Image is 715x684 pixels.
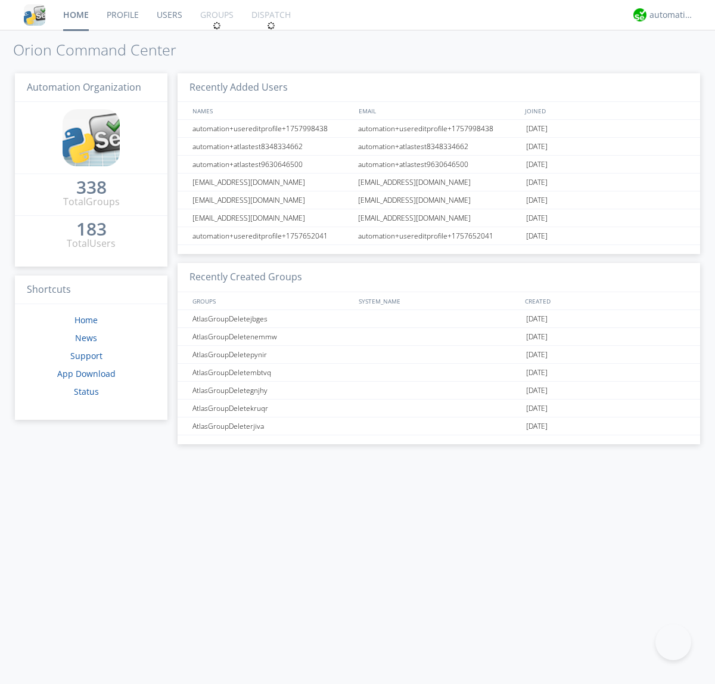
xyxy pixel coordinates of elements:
div: automation+atlastest9630646500 [355,156,523,173]
img: d2d01cd9b4174d08988066c6d424eccd [633,8,646,21]
a: 338 [76,181,107,195]
a: automation+atlastest9630646500automation+atlastest9630646500[DATE] [178,156,700,174]
div: AtlasGroupDeletembtvq [189,364,355,381]
div: AtlasGroupDeletepynir [189,346,355,363]
div: SYSTEM_NAME [356,292,522,309]
div: Total Users [67,237,116,250]
div: [EMAIL_ADDRESS][DOMAIN_NAME] [355,209,523,227]
a: AtlasGroupDeletembtvq[DATE] [178,364,700,382]
a: AtlasGroupDeletegnjhy[DATE] [178,382,700,400]
div: [EMAIL_ADDRESS][DOMAIN_NAME] [189,209,355,227]
a: 183 [76,223,107,237]
a: News [75,332,97,343]
div: automation+atlastest8348334662 [355,138,523,155]
a: automation+atlastest8348334662automation+atlastest8348334662[DATE] [178,138,700,156]
img: spin.svg [213,21,221,30]
a: [EMAIL_ADDRESS][DOMAIN_NAME][EMAIL_ADDRESS][DOMAIN_NAME][DATE] [178,209,700,227]
div: 338 [76,181,107,193]
a: [EMAIL_ADDRESS][DOMAIN_NAME][EMAIL_ADDRESS][DOMAIN_NAME][DATE] [178,191,700,209]
a: AtlasGroupDeletejbges[DATE] [178,310,700,328]
a: AtlasGroupDeletepynir[DATE] [178,346,700,364]
div: automation+usereditprofile+1757998438 [355,120,523,137]
a: AtlasGroupDeletenemmw[DATE] [178,328,700,346]
div: EMAIL [356,102,522,119]
iframe: Toggle Customer Support [655,624,691,660]
a: App Download [57,368,116,379]
span: [DATE] [526,120,548,138]
div: [EMAIL_ADDRESS][DOMAIN_NAME] [189,191,355,209]
span: [DATE] [526,364,548,382]
img: spin.svg [267,21,275,30]
span: [DATE] [526,310,548,328]
div: AtlasGroupDeletekruqr [189,400,355,417]
img: cddb5a64eb264b2086981ab96f4c1ba7 [63,109,120,166]
a: AtlasGroupDeleterjiva[DATE] [178,417,700,435]
div: [EMAIL_ADDRESS][DOMAIN_NAME] [355,174,523,191]
a: Status [74,386,99,397]
span: [DATE] [526,400,548,417]
span: [DATE] [526,417,548,435]
span: [DATE] [526,227,548,245]
span: [DATE] [526,156,548,174]
span: [DATE] [526,191,548,209]
div: automation+usereditprofile+1757998438 [189,120,355,137]
h3: Recently Added Users [178,73,700,103]
span: [DATE] [526,382,548,400]
span: [DATE] [526,346,548,364]
div: [EMAIL_ADDRESS][DOMAIN_NAME] [189,174,355,191]
div: automation+atlastest9630646500 [189,156,355,173]
a: [EMAIL_ADDRESS][DOMAIN_NAME][EMAIL_ADDRESS][DOMAIN_NAME][DATE] [178,174,700,191]
div: automation+usereditprofile+1757652041 [355,227,523,244]
h3: Shortcuts [15,276,167,305]
span: Automation Organization [27,81,141,94]
img: cddb5a64eb264b2086981ab96f4c1ba7 [24,4,45,26]
div: automation+usereditprofile+1757652041 [189,227,355,244]
div: AtlasGroupDeletegnjhy [189,382,355,399]
div: 183 [76,223,107,235]
div: Total Groups [63,195,120,209]
div: [EMAIL_ADDRESS][DOMAIN_NAME] [355,191,523,209]
span: [DATE] [526,209,548,227]
div: AtlasGroupDeletejbges [189,310,355,327]
div: AtlasGroupDeleterjiva [189,417,355,435]
a: Support [70,350,102,361]
a: automation+usereditprofile+1757998438automation+usereditprofile+1757998438[DATE] [178,120,700,138]
div: CREATED [522,292,689,309]
div: GROUPS [189,292,353,309]
div: AtlasGroupDeletenemmw [189,328,355,345]
a: Home [74,314,98,326]
span: [DATE] [526,328,548,346]
div: automation+atlastest8348334662 [189,138,355,155]
a: AtlasGroupDeletekruqr[DATE] [178,400,700,417]
h3: Recently Created Groups [178,263,700,292]
span: [DATE] [526,138,548,156]
div: JOINED [522,102,689,119]
div: NAMES [189,102,353,119]
div: automation+atlas [649,9,694,21]
a: automation+usereditprofile+1757652041automation+usereditprofile+1757652041[DATE] [178,227,700,245]
span: [DATE] [526,174,548,191]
